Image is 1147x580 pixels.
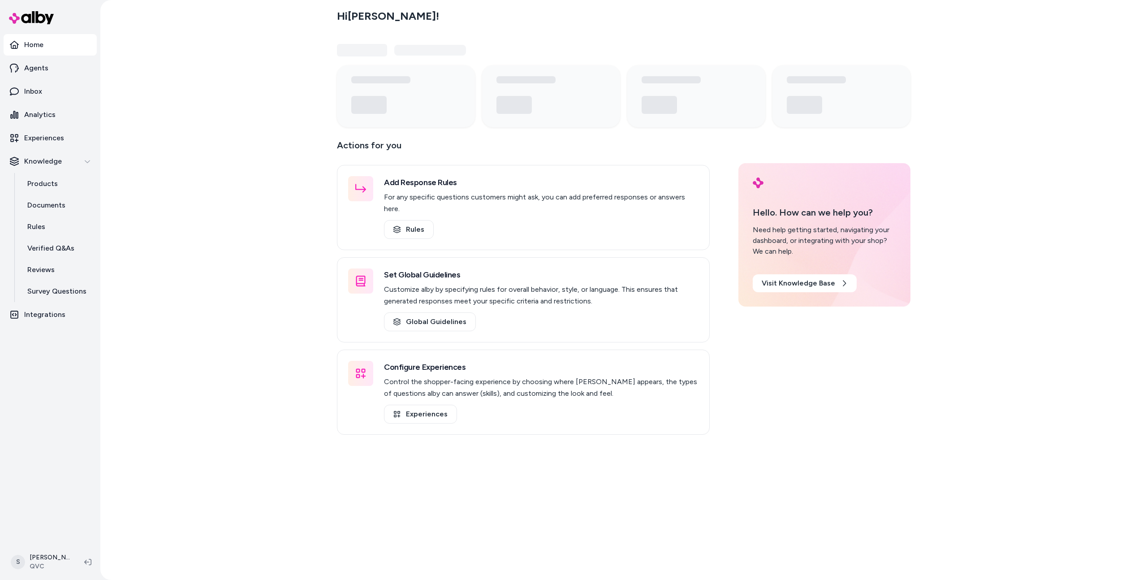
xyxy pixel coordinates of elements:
[337,9,439,23] h2: Hi [PERSON_NAME] !
[27,200,65,211] p: Documents
[24,63,48,74] p: Agents
[384,284,699,307] p: Customize alby by specifying rules for overall behavior, style, or language. This ensures that ge...
[24,133,64,143] p: Experiences
[4,104,97,126] a: Analytics
[753,206,896,219] p: Hello. How can we help you?
[18,173,97,195] a: Products
[4,57,97,79] a: Agents
[384,312,476,331] a: Global Guidelines
[24,156,62,167] p: Knowledge
[24,86,42,97] p: Inbox
[753,225,896,257] div: Need help getting started, navigating your dashboard, or integrating with your shop? We can help.
[30,553,70,562] p: [PERSON_NAME]
[753,274,857,292] a: Visit Knowledge Base
[18,259,97,281] a: Reviews
[5,548,77,576] button: S[PERSON_NAME]QVC
[27,178,58,189] p: Products
[753,177,763,188] img: alby Logo
[4,127,97,149] a: Experiences
[27,264,55,275] p: Reviews
[18,238,97,259] a: Verified Q&As
[18,281,97,302] a: Survey Questions
[30,562,70,571] span: QVC
[384,176,699,189] h3: Add Response Rules
[4,304,97,325] a: Integrations
[27,221,45,232] p: Rules
[11,555,25,569] span: S
[24,109,56,120] p: Analytics
[4,81,97,102] a: Inbox
[9,11,54,24] img: alby Logo
[384,191,699,215] p: For any specific questions customers might ask, you can add preferred responses or answers here.
[18,216,97,238] a: Rules
[384,220,434,239] a: Rules
[384,361,699,373] h3: Configure Experiences
[24,309,65,320] p: Integrations
[27,243,74,254] p: Verified Q&As
[384,405,457,424] a: Experiences
[384,376,699,399] p: Control the shopper-facing experience by choosing where [PERSON_NAME] appears, the types of quest...
[27,286,86,297] p: Survey Questions
[18,195,97,216] a: Documents
[384,268,699,281] h3: Set Global Guidelines
[24,39,43,50] p: Home
[337,138,710,160] p: Actions for you
[4,151,97,172] button: Knowledge
[4,34,97,56] a: Home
